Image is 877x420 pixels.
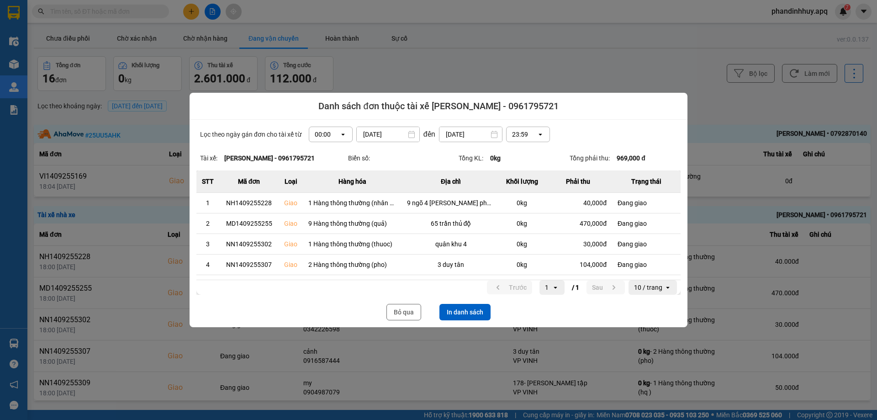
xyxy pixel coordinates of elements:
div: 3 [202,239,214,249]
input: Select a date. [357,127,419,142]
div: 0 kg [506,239,538,249]
th: STT [196,170,219,193]
div: quân khu 4 [407,239,495,249]
div: 0 kg [506,198,538,207]
th: Phải thu [544,170,612,193]
div: 9 ngõ 4 [PERSON_NAME] phường [GEOGRAPHIC_DATA] [407,198,495,207]
button: In danh sách [439,304,491,320]
button: previous page. current page 1 / 1 [487,281,532,294]
span: Danh sách đơn thuộc tài xế [PERSON_NAME] - 0961795721 [318,100,558,112]
div: Giao [284,239,297,249]
strong: 0 kg [490,154,501,162]
img: logo [5,49,12,95]
th: Khối lượng [500,170,544,193]
div: đến [420,128,439,140]
th: Loại [279,170,303,193]
div: NN1409255307 [225,260,273,269]
div: NH1409255228 [225,198,273,207]
th: Hàng hóa [303,170,402,193]
div: Giao [284,219,297,228]
div: 3 duy tân [407,260,495,269]
div: 104,000 đ [549,260,607,269]
div: Tổng phải thu: [570,153,681,163]
div: Tổng KL: [459,153,570,163]
div: Đang giao [618,198,675,207]
strong: [PERSON_NAME] - 0961795721 [224,154,315,162]
div: 9 Hàng thông thường (quả) [308,219,396,228]
th: Địa chỉ [402,170,500,193]
button: Bỏ qua [386,304,421,320]
button: next page. current page 1 / 1 [586,281,625,294]
span: [GEOGRAPHIC_DATA], [GEOGRAPHIC_DATA] ↔ [GEOGRAPHIC_DATA] [13,39,81,70]
div: 2 [202,219,214,228]
strong: 969,000 đ [617,154,645,162]
div: 40,000 đ [549,198,607,207]
div: MD1409255255 [225,219,273,228]
div: 1 Hàng thông thường (thuoc) [308,239,396,249]
div: NN1409255302 [225,239,273,249]
div: 30,000 đ [549,239,607,249]
div: Giao [284,260,297,269]
input: Select a date. [439,127,502,142]
div: 1 [545,283,549,292]
div: Lọc theo ngày gán đơn cho tài xế từ [196,127,681,142]
div: 00:00 [315,130,331,139]
div: Tài xế: [200,153,348,163]
th: Mã đơn [219,170,279,193]
div: 0 kg [506,260,538,269]
span: / 1 [572,282,579,293]
svg: open [339,131,347,138]
div: 470,000 đ [549,219,607,228]
input: Selected 23:59. Select a time, 24-hour format. [529,130,530,139]
div: Đang giao [618,260,675,269]
div: 1 Hàng thông thường (nhân bánh) [308,198,396,207]
div: 23:59 [512,130,528,139]
div: dialog [190,93,687,327]
div: 4 [202,260,214,269]
input: Selected 00:00. Select a time, 24-hour format. [332,130,333,139]
div: 10 / trang [634,283,662,292]
svg: open [537,131,544,138]
div: Biển số: [348,153,459,163]
input: Selected 10 / trang. [663,283,664,292]
div: 1 [202,198,214,207]
svg: open [552,284,559,291]
th: Trạng thái [612,170,681,193]
svg: open [664,284,671,291]
div: Đang giao [618,239,675,249]
div: 65 trần thủ độ [407,219,495,228]
strong: CHUYỂN PHÁT NHANH AN PHÚ QUÝ [14,7,80,37]
div: Giao [284,198,297,207]
div: Đang giao [618,219,675,228]
div: 2 Hàng thông thường (pho) [308,260,396,269]
div: 0 kg [506,219,538,228]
